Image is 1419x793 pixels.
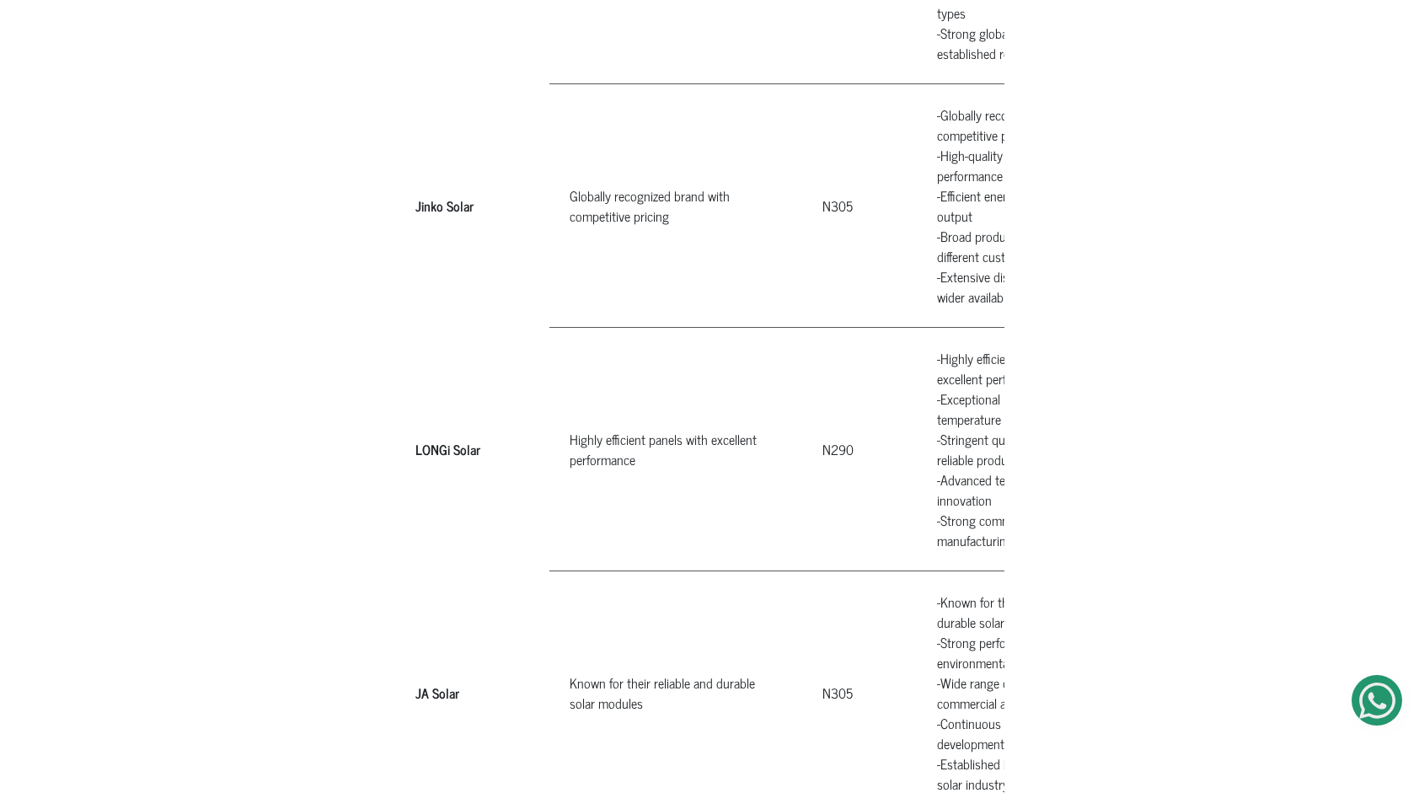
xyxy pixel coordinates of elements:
[415,83,549,327] th: Jinko Solar
[415,327,549,571] th: LONGi Solar
[1359,683,1395,719] img: Get Started On Earthbond Via Whatsapp
[549,327,802,571] td: Highly efficient panels with excellent performance
[917,327,1170,571] td: -Highly efficient panels with excellent performance -Exceptional low-light and high-temperature p...
[802,83,917,327] td: N305
[917,83,1170,327] td: -Globally recognized brand with competitive pricing -High-quality panels with reliable performanc...
[802,327,917,571] td: N290
[549,83,802,327] td: Globally recognized brand with competitive pricing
